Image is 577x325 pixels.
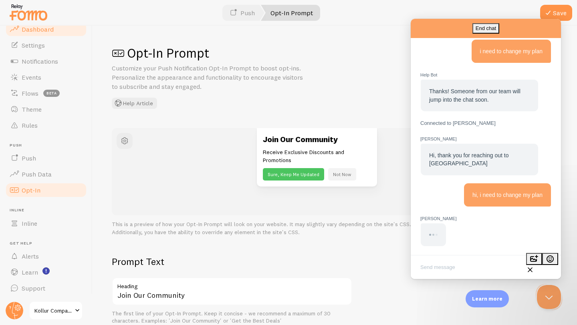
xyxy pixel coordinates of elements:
[411,19,561,279] iframe: Help Scout Beacon - Live Chat, Contact Form, and Knowledge Base
[18,69,110,84] span: Thanks! Someone from our team will jump into the chat soon.
[22,284,45,292] span: Support
[43,90,60,97] span: beta
[42,267,50,275] svg: <p>Watch New Feature Tutorials!</p>
[22,268,38,276] span: Learn
[62,173,132,179] span: hi, i need to change my plan
[22,252,39,260] span: Alerts
[10,208,87,213] span: Inline
[22,121,38,129] span: Rules
[5,248,87,264] a: Alerts
[112,310,352,324] div: The first line of your Opt-In Prompt. Keep it concise - we recommend a maximum of 30 characters. ...
[10,116,141,156] div: Chat message
[5,101,87,117] a: Theme
[10,100,141,108] div: Chat message
[22,186,40,194] span: Opt-In
[10,21,141,45] div: Chat message
[5,37,87,53] a: Settings
[22,89,38,97] span: Flows
[5,182,87,198] a: Opt-In
[10,52,141,60] span: Help Bot
[22,170,52,178] span: Push Data
[5,215,87,231] a: Inline
[22,154,36,162] span: Push
[18,133,98,148] span: Hi, thank you for reaching out to [GEOGRAPHIC_DATA]
[8,2,48,22] img: fomo-relay-logo-orange.svg
[10,196,141,227] div: Chat message
[5,53,87,69] a: Notifications
[10,143,87,148] span: Push
[112,255,352,268] h2: Prompt Text
[263,148,371,164] p: Receive Exclusive Discounts and Promotions
[5,69,87,85] a: Events
[69,29,132,36] span: i need to change my plan
[5,150,87,166] a: Push
[5,280,87,296] a: Support
[22,25,54,33] span: Dashboard
[22,57,58,65] span: Notifications
[263,134,371,144] h3: Join Our Community
[10,241,87,246] span: Get Help
[466,290,509,307] div: Learn more
[115,234,131,246] button: Attach a file
[5,21,87,37] a: Dashboard
[10,165,141,189] div: Chat message
[10,196,141,204] span: [PERSON_NAME]
[112,64,304,91] p: Customize your Push Notification Opt-In Prompt to boost opt-ins. Personalize the appearance and f...
[22,219,37,227] span: Inline
[5,264,87,280] a: Learn
[22,105,42,113] span: Theme
[22,41,45,49] span: Settings
[5,166,87,182] a: Push Data
[263,168,324,181] button: Sure, Keep Me Updated
[131,234,147,246] button: Emoji Picker
[328,168,356,181] button: Not Now
[112,98,157,109] button: Help Article
[10,101,85,107] span: Connected to [PERSON_NAME]
[10,52,141,92] div: Chat message
[472,295,502,303] p: Learn more
[5,85,87,101] a: Flows beta
[10,116,141,124] span: [PERSON_NAME]
[29,301,83,320] a: Kollur Company
[537,285,561,309] iframe: Help Scout Beacon - Close
[5,117,87,133] a: Rules
[112,45,558,61] h1: Opt-In Prompt
[112,220,522,236] p: This is a preview of how your Opt-In Prompt will look on your website. It may slightly vary depen...
[34,306,73,315] span: Kollur Company
[22,73,41,81] span: Events
[112,277,352,291] label: Heading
